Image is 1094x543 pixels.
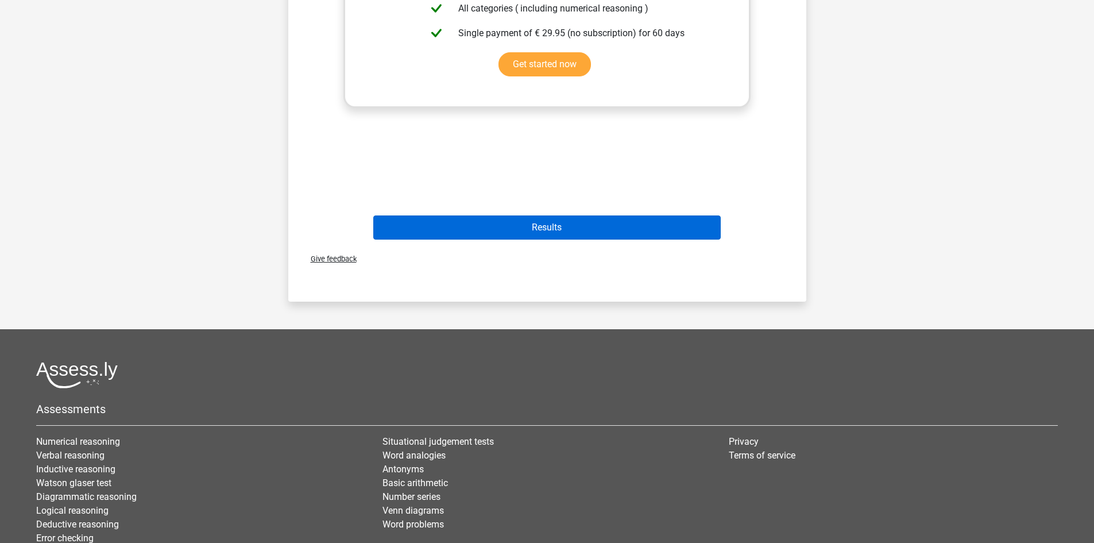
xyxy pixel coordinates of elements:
[729,436,759,447] a: Privacy
[36,402,1058,416] h5: Assessments
[382,505,444,516] a: Venn diagrams
[36,477,111,488] a: Watson glaser test
[36,491,137,502] a: Diagrammatic reasoning
[36,519,119,530] a: Deductive reasoning
[498,52,591,76] a: Get started now
[36,450,105,461] a: Verbal reasoning
[382,491,440,502] a: Number series
[301,255,357,263] span: Give feedback
[373,215,721,240] button: Results
[382,464,424,475] a: Antonyms
[382,450,446,461] a: Word analogies
[382,436,494,447] a: Situational judgement tests
[382,477,448,488] a: Basic arithmetic
[36,464,115,475] a: Inductive reasoning
[36,361,118,388] img: Assessly logo
[36,505,109,516] a: Logical reasoning
[36,436,120,447] a: Numerical reasoning
[729,450,795,461] a: Terms of service
[382,519,444,530] a: Word problems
